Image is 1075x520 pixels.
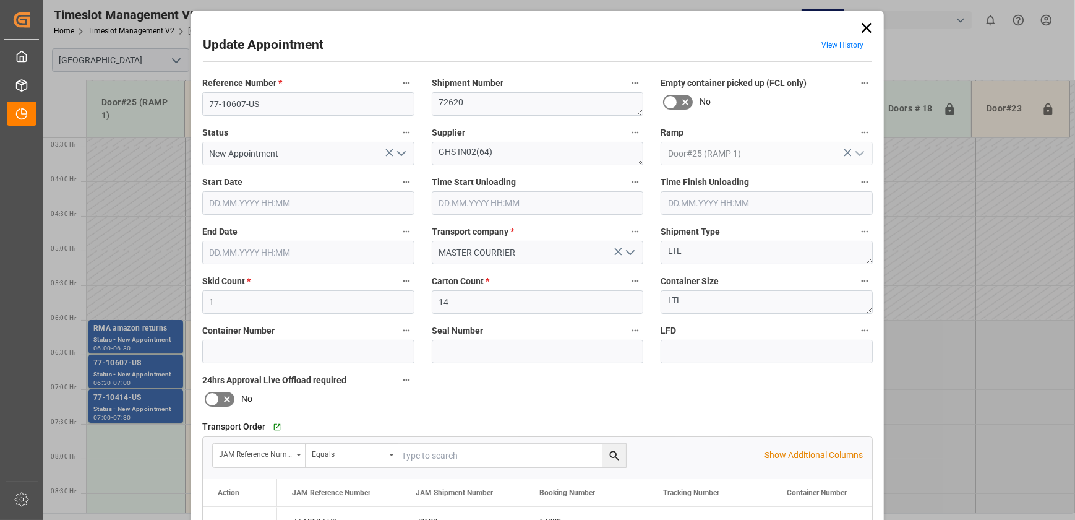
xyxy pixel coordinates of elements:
[432,275,489,288] span: Carton Count
[398,75,414,91] button: Reference Number *
[787,488,847,497] span: Container Number
[857,75,873,91] button: Empty container picked up (FCL only)
[241,392,252,405] span: No
[857,124,873,141] button: Ramp
[700,95,711,108] span: No
[857,223,873,240] button: Shipment Type
[432,176,516,189] span: Time Start Unloading
[391,144,409,163] button: open menu
[627,174,643,190] button: Time Start Unloading
[306,444,398,467] button: open menu
[627,273,643,289] button: Carton Count *
[202,126,228,139] span: Status
[432,92,644,116] textarea: 72620
[202,142,414,165] input: Type to search/select
[661,77,807,90] span: Empty container picked up (FCL only)
[398,124,414,141] button: Status
[202,191,414,215] input: DD.MM.YYYY HH:MM
[202,324,275,337] span: Container Number
[202,225,238,238] span: End Date
[398,174,414,190] button: Start Date
[764,449,863,462] p: Show Additional Columns
[202,374,346,387] span: 24hrs Approval Live Offload required
[432,142,644,165] textarea: GHS IN02(64)
[661,241,873,264] textarea: LTL
[849,144,868,163] button: open menu
[627,323,643,339] button: Seal Number
[857,273,873,289] button: Container Size
[416,488,493,497] span: JAM Shipment Number
[661,126,683,139] span: Ramp
[202,176,242,189] span: Start Date
[398,444,626,467] input: Type to search
[857,323,873,339] button: LFD
[312,446,385,460] div: Equals
[432,126,465,139] span: Supplier
[857,174,873,190] button: Time Finish Unloading
[821,41,863,50] a: View History
[202,275,251,288] span: Skid Count
[213,444,306,467] button: open menu
[602,444,626,467] button: search button
[432,225,514,238] span: Transport company
[432,191,644,215] input: DD.MM.YYYY HH:MM
[292,488,370,497] span: JAM Reference Number
[627,75,643,91] button: Shipment Number
[202,241,414,264] input: DD.MM.YYYY HH:MM
[661,275,719,288] span: Container Size
[398,372,414,388] button: 24hrs Approval Live Offload required
[539,488,595,497] span: Booking Number
[661,191,873,215] input: DD.MM.YYYY HH:MM
[661,290,873,314] textarea: LTL
[661,324,676,337] span: LFD
[218,488,239,497] div: Action
[620,243,639,262] button: open menu
[398,273,414,289] button: Skid Count *
[432,77,503,90] span: Shipment Number
[398,223,414,240] button: End Date
[661,176,749,189] span: Time Finish Unloading
[203,35,323,55] h2: Update Appointment
[627,223,643,240] button: Transport company *
[202,77,282,90] span: Reference Number
[661,225,720,238] span: Shipment Type
[661,142,873,165] input: Type to search/select
[398,323,414,339] button: Container Number
[219,446,292,460] div: JAM Reference Number
[627,124,643,141] button: Supplier
[432,324,483,337] span: Seal Number
[663,488,719,497] span: Tracking Number
[202,420,265,433] span: Transport Order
